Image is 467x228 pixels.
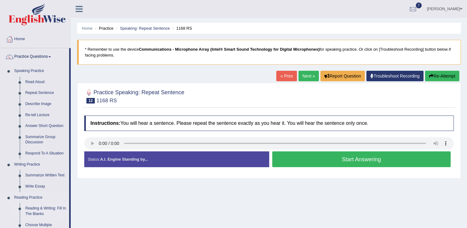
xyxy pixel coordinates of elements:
[94,25,113,31] li: Practice
[11,65,69,77] a: Speaking Practice
[120,26,170,31] a: Speaking: Repeat Sentence
[23,77,69,88] a: Read Aloud
[11,192,69,203] a: Reading Practice
[23,170,69,181] a: Summarize Written Text
[272,151,451,167] button: Start Answering
[425,71,459,81] button: Re-Attempt
[90,120,120,126] b: Instructions:
[139,47,319,52] b: Communications - Microphone Array (Intel® Smart Sound Technology for Digital Microphones)
[84,151,269,167] div: Status:
[100,157,148,162] strong: A.I. Engine Standing by...
[0,48,69,64] a: Practice Questions
[0,31,71,46] a: Home
[96,98,117,103] small: 1168 RS
[86,98,95,103] span: 12
[23,132,69,148] a: Summarize Group Discussion
[84,116,454,131] h4: You will hear a sentence. Please repeat the sentence exactly as you hear it. You will hear the se...
[23,99,69,110] a: Describe Image
[366,71,423,81] a: Troubleshoot Recording
[23,181,69,192] a: Write Essay
[276,71,297,81] a: « Prev
[298,71,319,81] a: Next »
[82,26,93,31] a: Home
[11,159,69,170] a: Writing Practice
[23,203,69,219] a: Reading & Writing: Fill In The Blanks
[416,2,422,8] span: 7
[77,40,461,65] blockquote: * Remember to use the device for speaking practice. Or click on [Troubleshoot Recording] button b...
[23,110,69,121] a: Re-tell Lecture
[23,148,69,159] a: Respond To A Situation
[171,25,192,31] li: 1168 RS
[84,88,184,103] h2: Practice Speaking: Repeat Sentence
[320,71,365,81] button: Report Question
[23,120,69,132] a: Answer Short Question
[23,87,69,99] a: Repeat Sentence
